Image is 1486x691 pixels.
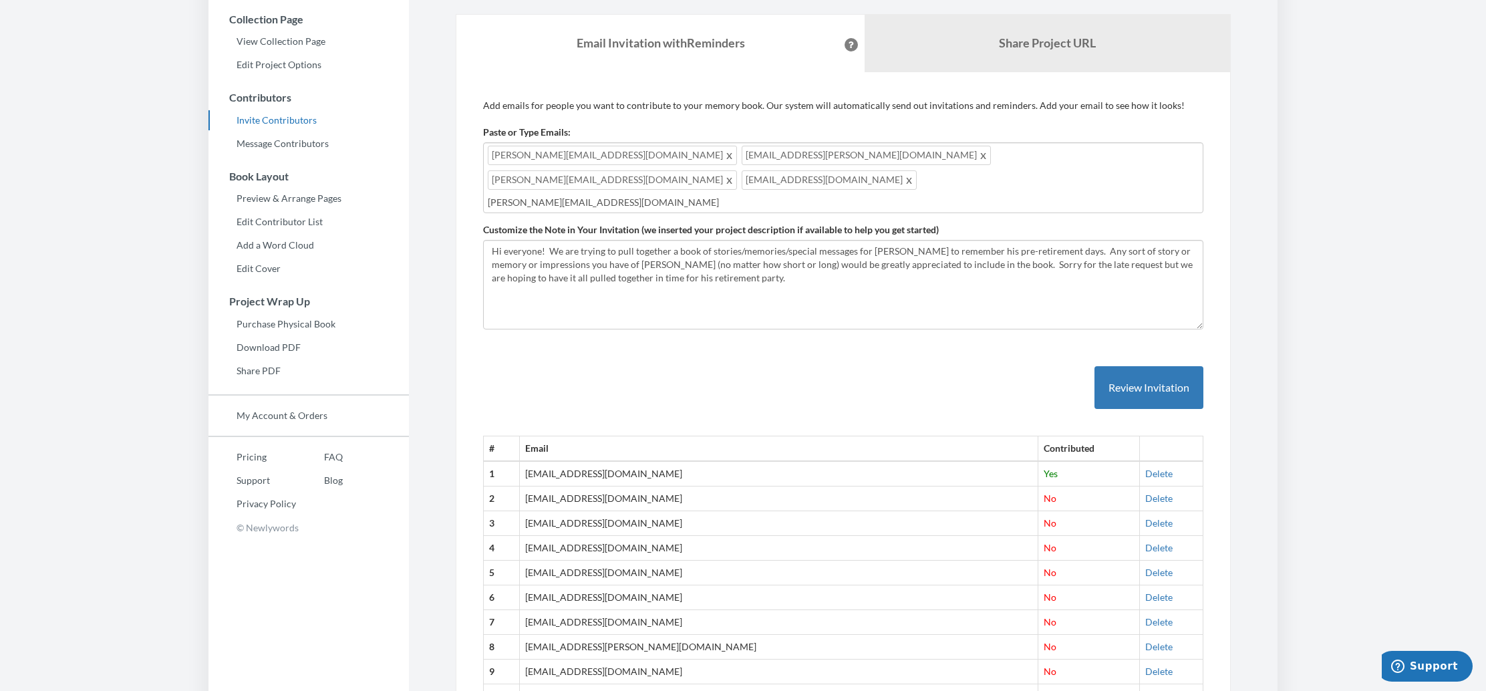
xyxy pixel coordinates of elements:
h3: Collection Page [209,13,409,25]
td: [EMAIL_ADDRESS][DOMAIN_NAME] [520,610,1038,635]
a: Message Contributors [208,134,409,154]
span: No [1044,567,1056,578]
th: 9 [484,660,520,684]
label: Customize the Note in Your Invitation (we inserted your project description if available to help ... [483,223,939,237]
a: Pricing [208,447,296,467]
span: [PERSON_NAME][EMAIL_ADDRESS][DOMAIN_NAME] [488,170,737,190]
a: Edit Cover [208,259,409,279]
td: [EMAIL_ADDRESS][DOMAIN_NAME] [520,511,1038,536]
th: 4 [484,536,520,561]
a: Delete [1145,616,1173,628]
a: Privacy Policy [208,494,296,514]
span: Yes [1044,468,1058,479]
button: Review Invitation [1094,366,1203,410]
a: Delete [1145,493,1173,504]
td: [EMAIL_ADDRESS][PERSON_NAME][DOMAIN_NAME] [520,635,1038,660]
span: No [1044,542,1056,553]
td: [EMAIL_ADDRESS][DOMAIN_NAME] [520,536,1038,561]
a: Delete [1145,666,1173,677]
th: Email [520,436,1038,461]
a: View Collection Page [208,31,409,51]
h3: Project Wrap Up [209,295,409,307]
a: Invite Contributors [208,110,409,130]
input: Add contributor email(s) here... [488,195,1199,210]
th: 8 [484,635,520,660]
textarea: Hi everyone! We are trying to pull together a book of stories/memories/special messages for [PERS... [483,240,1203,329]
th: 7 [484,610,520,635]
a: Purchase Physical Book [208,314,409,334]
th: Contributed [1038,436,1139,461]
a: Delete [1145,542,1173,553]
a: Preview & Arrange Pages [208,188,409,209]
p: © Newlywords [208,517,409,538]
h3: Contributors [209,92,409,104]
b: Share Project URL [999,35,1096,50]
td: [EMAIL_ADDRESS][DOMAIN_NAME] [520,561,1038,585]
span: No [1044,616,1056,628]
a: Add a Word Cloud [208,235,409,255]
a: Delete [1145,591,1173,603]
label: Paste or Type Emails: [483,126,571,139]
a: Delete [1145,517,1173,529]
span: [EMAIL_ADDRESS][PERSON_NAME][DOMAIN_NAME] [742,146,991,165]
a: My Account & Orders [208,406,409,426]
a: Download PDF [208,337,409,358]
span: [PERSON_NAME][EMAIL_ADDRESS][DOMAIN_NAME] [488,146,737,165]
span: [EMAIL_ADDRESS][DOMAIN_NAME] [742,170,917,190]
th: 6 [484,585,520,610]
th: 2 [484,487,520,511]
th: # [484,436,520,461]
a: FAQ [296,447,343,467]
th: 1 [484,461,520,486]
a: Delete [1145,567,1173,578]
span: No [1044,641,1056,652]
a: Support [208,470,296,491]
th: 5 [484,561,520,585]
a: Edit Contributor List [208,212,409,232]
span: No [1044,517,1056,529]
td: [EMAIL_ADDRESS][DOMAIN_NAME] [520,660,1038,684]
a: Share PDF [208,361,409,381]
iframe: Opens a widget where you can chat to one of our agents [1382,651,1473,684]
td: [EMAIL_ADDRESS][DOMAIN_NAME] [520,585,1038,610]
td: [EMAIL_ADDRESS][DOMAIN_NAME] [520,487,1038,511]
span: No [1044,591,1056,603]
span: No [1044,493,1056,504]
th: 3 [484,511,520,536]
p: Add emails for people you want to contribute to your memory book. Our system will automatically s... [483,99,1203,112]
td: [EMAIL_ADDRESS][DOMAIN_NAME] [520,461,1038,486]
span: No [1044,666,1056,677]
a: Delete [1145,468,1173,479]
a: Edit Project Options [208,55,409,75]
a: Delete [1145,641,1173,652]
h3: Book Layout [209,170,409,182]
a: Blog [296,470,343,491]
strong: Email Invitation with Reminders [577,35,745,50]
